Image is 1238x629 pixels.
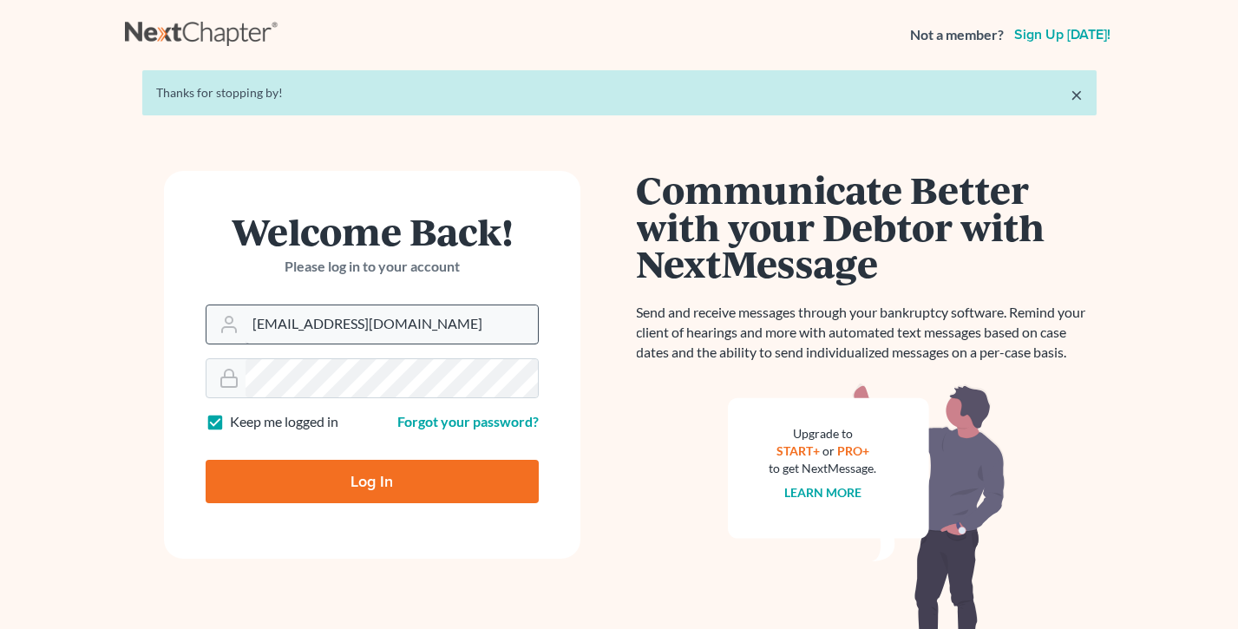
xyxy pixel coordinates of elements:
[770,425,877,442] div: Upgrade to
[822,443,835,458] span: or
[784,485,861,500] a: Learn more
[637,303,1097,363] p: Send and receive messages through your bankruptcy software. Remind your client of hearings and mo...
[156,84,1083,102] div: Thanks for stopping by!
[1071,84,1083,105] a: ×
[246,305,538,344] input: Email Address
[1011,28,1114,42] a: Sign up [DATE]!
[837,443,869,458] a: PRO+
[206,257,539,277] p: Please log in to your account
[206,460,539,503] input: Log In
[770,460,877,477] div: to get NextMessage.
[910,25,1004,45] strong: Not a member?
[230,412,338,432] label: Keep me logged in
[397,413,539,429] a: Forgot your password?
[637,171,1097,282] h1: Communicate Better with your Debtor with NextMessage
[206,213,539,250] h1: Welcome Back!
[776,443,820,458] a: START+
